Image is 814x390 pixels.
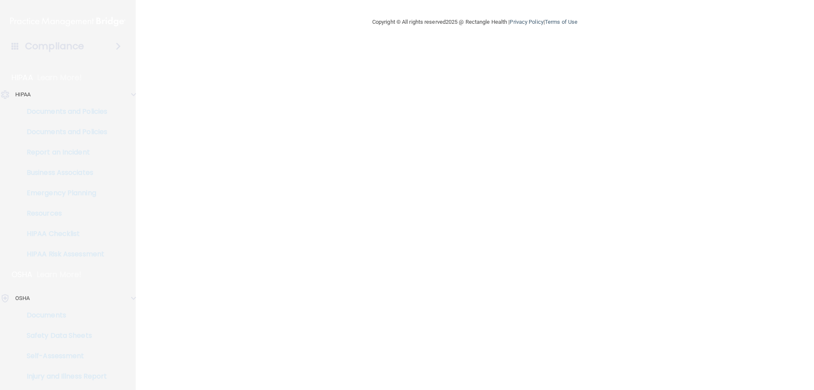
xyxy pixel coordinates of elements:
img: PMB logo [10,13,125,30]
p: OSHA [15,293,30,303]
p: Documents and Policies [6,107,121,116]
p: OSHA [11,269,33,280]
p: Report an Incident [6,148,121,157]
p: Emergency Planning [6,189,121,197]
p: Documents [6,311,121,320]
p: HIPAA [11,73,33,83]
p: Safety Data Sheets [6,331,121,340]
p: Self-Assessment [6,352,121,360]
p: Documents and Policies [6,128,121,136]
p: Business Associates [6,168,121,177]
a: Terms of Use [545,19,577,25]
p: Resources [6,209,121,218]
p: HIPAA Checklist [6,230,121,238]
p: Injury and Illness Report [6,372,121,381]
h4: Compliance [25,40,84,52]
p: Learn More! [37,73,82,83]
p: HIPAA Risk Assessment [6,250,121,258]
div: Copyright © All rights reserved 2025 @ Rectangle Health | | [320,8,630,36]
p: HIPAA [15,90,31,100]
a: Privacy Policy [510,19,543,25]
p: Learn More! [37,269,82,280]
